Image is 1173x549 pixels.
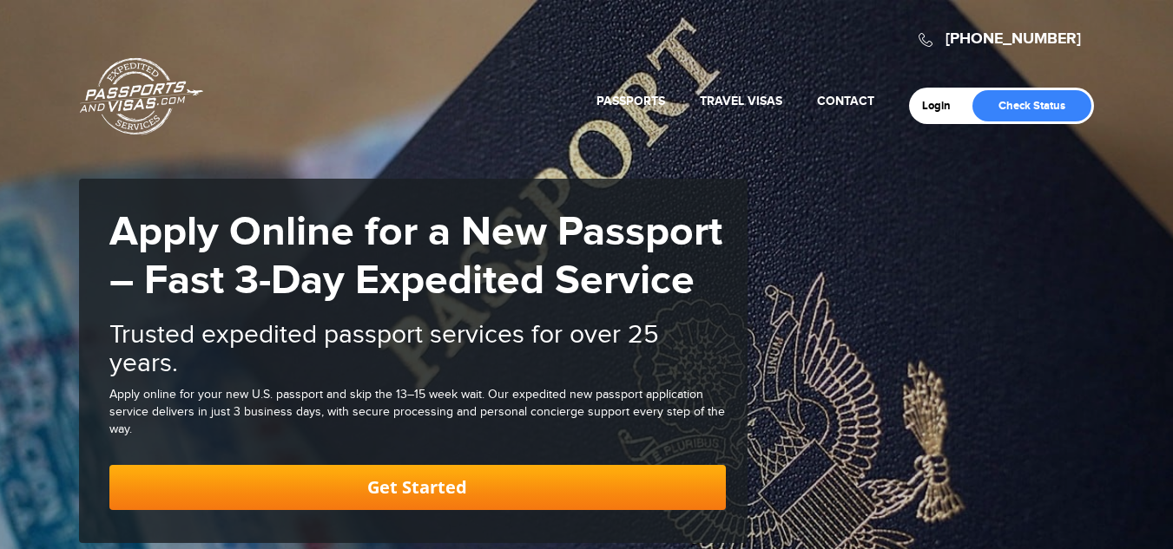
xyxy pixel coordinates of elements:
a: [PHONE_NUMBER] [946,29,1081,49]
a: Login [922,99,963,113]
a: Get Started [109,465,726,510]
a: Passports & [DOMAIN_NAME] [80,57,203,135]
a: Travel Visas [700,94,782,108]
a: Passports [596,94,665,108]
div: Apply online for your new U.S. passport and skip the 13–15 week wait. Our expedited new passport ... [109,387,726,439]
a: Contact [817,94,874,108]
a: Check Status [972,90,1091,121]
strong: Apply Online for a New Passport – Fast 3-Day Expedited Service [109,207,722,306]
h2: Trusted expedited passport services for over 25 years. [109,321,726,378]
